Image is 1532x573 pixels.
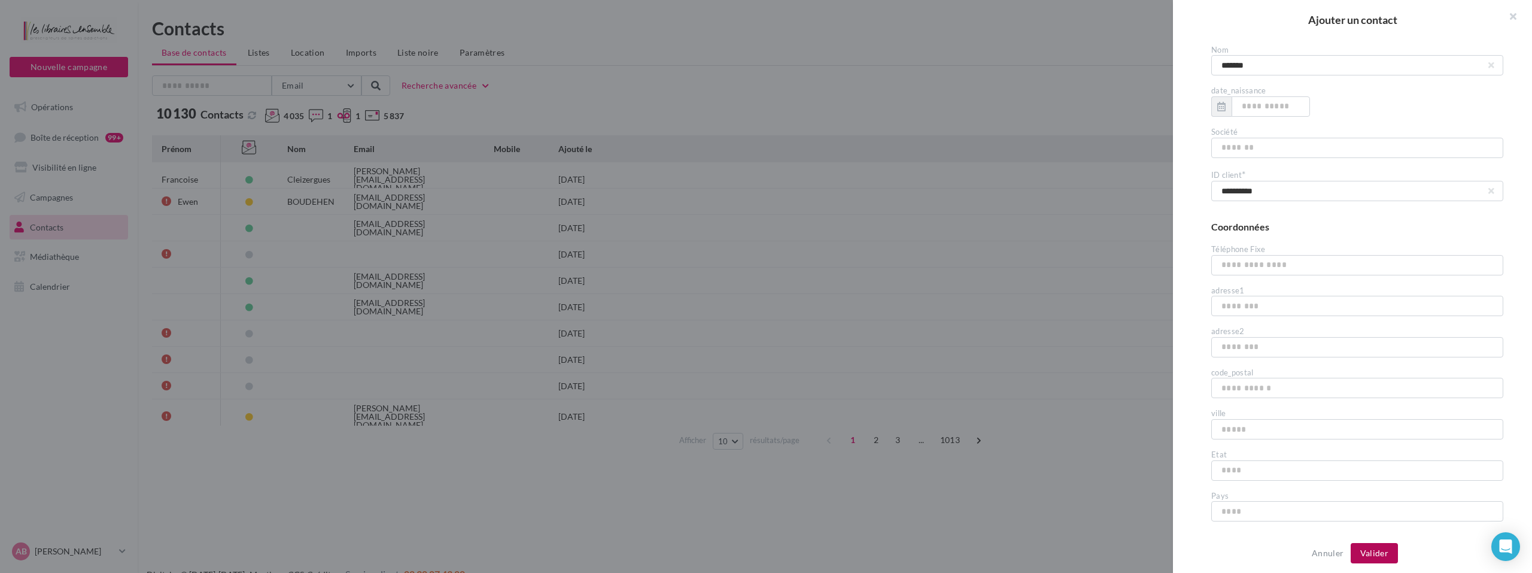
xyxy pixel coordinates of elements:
[1211,408,1503,419] div: ville
[1491,532,1520,561] div: Open Intercom Messenger
[1211,244,1503,255] div: Téléphone Fixe
[1211,285,1503,296] div: adresse1
[1211,44,1503,56] div: Nom
[1211,490,1503,502] div: Pays
[1351,543,1398,563] button: Valider
[1211,85,1503,96] div: date_naissance
[1211,367,1503,378] div: code_postal
[1211,168,1503,181] div: ID client
[1192,14,1513,25] h2: Ajouter un contact
[1211,126,1503,138] div: Société
[1211,449,1503,460] div: Etat
[1211,326,1503,337] div: adresse2
[1307,546,1348,560] button: Annuler
[1211,220,1503,234] div: Coordonnées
